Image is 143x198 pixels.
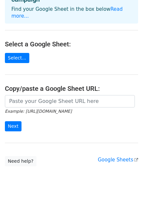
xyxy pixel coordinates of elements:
h4: Copy/paste a Google Sheet URL: [5,85,138,92]
a: Google Sheets [98,157,138,163]
input: Paste your Google Sheet URL here [5,95,135,107]
a: Need help? [5,156,36,166]
small: Example: [URL][DOMAIN_NAME] [5,109,72,114]
iframe: Chat Widget [110,167,143,198]
h4: Select a Google Sheet: [5,40,138,48]
a: Read more... [11,6,123,19]
input: Next [5,121,21,131]
a: Select... [5,53,29,63]
p: Find your Google Sheet in the box below [11,6,132,20]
